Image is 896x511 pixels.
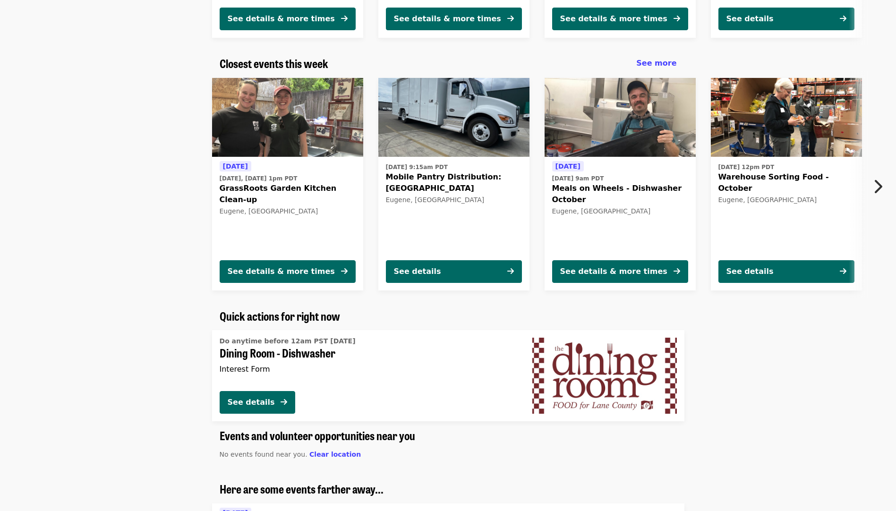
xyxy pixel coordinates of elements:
[220,451,307,458] span: No events found near you.
[386,196,522,204] div: Eugene, [GEOGRAPHIC_DATA]
[228,397,275,408] div: See details
[840,267,846,276] i: arrow-right icon
[220,427,415,443] span: Events and volunteer opportunities near you
[507,14,514,23] i: arrow-right icon
[378,78,529,290] a: See details for "Mobile Pantry Distribution: Bethel School District"
[220,346,517,360] span: Dining Room - Dishwasher
[726,266,774,277] div: See details
[532,338,677,413] img: Dining Room - Dishwasher organized by Food for Lane County
[394,13,501,25] div: See details & more times
[552,260,688,283] button: See details & more times
[552,8,688,30] button: See details & more times
[223,162,248,170] span: [DATE]
[636,59,676,68] span: See more
[507,267,514,276] i: arrow-right icon
[718,163,775,171] time: [DATE] 12pm PDT
[386,171,522,194] span: Mobile Pantry Distribution: [GEOGRAPHIC_DATA]
[552,174,604,183] time: [DATE] 9am PDT
[711,78,862,157] img: Warehouse Sorting Food - October organized by Food for Lane County
[636,58,676,69] a: See more
[212,57,684,70] div: Closest events this week
[220,365,270,374] span: Interest Form
[220,207,356,215] div: Eugene, [GEOGRAPHIC_DATA]
[386,8,522,30] button: See details & more times
[212,330,684,421] a: See details for "Dining Room - Dishwasher"
[341,14,348,23] i: arrow-right icon
[378,78,529,157] img: Mobile Pantry Distribution: Bethel School District organized by Food for Lane County
[674,267,680,276] i: arrow-right icon
[555,162,580,170] span: [DATE]
[394,266,441,277] div: See details
[840,14,846,23] i: arrow-right icon
[220,55,328,71] span: Closest events this week
[386,163,448,171] time: [DATE] 9:15am PDT
[674,14,680,23] i: arrow-right icon
[220,8,356,30] button: See details & more times
[552,207,688,215] div: Eugene, [GEOGRAPHIC_DATA]
[711,78,862,290] a: See details for "Warehouse Sorting Food - October"
[873,178,882,196] i: chevron-right icon
[220,174,298,183] time: [DATE], [DATE] 1pm PDT
[220,57,328,70] a: Closest events this week
[212,78,363,157] img: GrassRoots Garden Kitchen Clean-up organized by Food for Lane County
[309,450,361,460] button: Clear location
[865,173,896,200] button: Next item
[220,337,356,345] span: Do anytime before 12am PST [DATE]
[552,183,688,205] span: Meals on Wheels - Dishwasher October
[560,13,667,25] div: See details & more times
[220,183,356,205] span: GrassRoots Garden Kitchen Clean-up
[545,78,696,157] img: Meals on Wheels - Dishwasher October organized by Food for Lane County
[545,78,696,290] a: See details for "Meals on Wheels - Dishwasher October"
[341,267,348,276] i: arrow-right icon
[220,260,356,283] button: See details & more times
[212,78,363,290] a: See details for "GrassRoots Garden Kitchen Clean-up"
[726,13,774,25] div: See details
[228,266,335,277] div: See details & more times
[220,307,340,324] span: Quick actions for right now
[718,8,854,30] button: See details
[560,266,667,277] div: See details & more times
[309,451,361,458] span: Clear location
[281,398,287,407] i: arrow-right icon
[220,391,295,414] button: See details
[718,171,854,194] span: Warehouse Sorting Food - October
[718,196,854,204] div: Eugene, [GEOGRAPHIC_DATA]
[220,480,384,497] span: Here are some events farther away...
[228,13,335,25] div: See details & more times
[386,260,522,283] button: See details
[718,260,854,283] button: See details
